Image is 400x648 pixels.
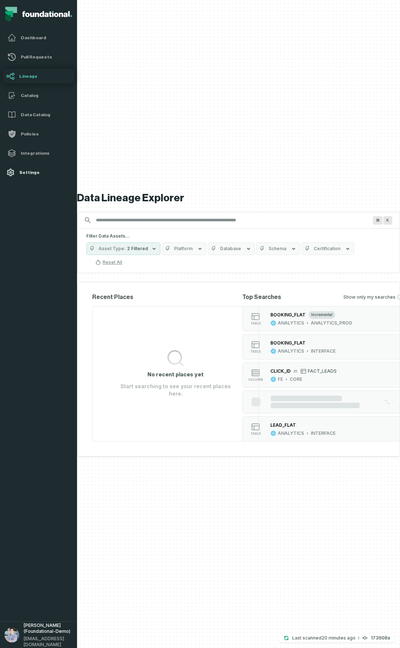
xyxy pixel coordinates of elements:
a: Data Catalog [3,107,74,122]
h1: Data Lineage Explorer [77,192,400,205]
a: Policies [3,127,74,141]
a: Pull Requests [3,50,74,64]
a: Settings [3,165,74,180]
a: Lineage [3,69,74,84]
h4: Settings [19,169,71,175]
a: Catalog [3,88,74,103]
h4: Policies [21,131,70,137]
h4: 173908a [371,636,390,640]
span: Alon Nafta (Foundational-Demo) [24,622,73,634]
h4: Pull Requests [21,54,70,60]
h4: Data Catalog [21,112,70,118]
a: Dashboard [3,30,74,45]
relative-time: Aug 25, 2025, 3:46 PM GMT+3 [321,635,356,641]
h4: Lineage [19,73,71,79]
h4: Dashboard [21,35,70,41]
h4: Integrations [21,150,70,156]
span: Press ⌘ + K to focus the search bar [373,216,383,225]
a: Integrations [3,146,74,161]
button: Last scanned[DATE] 3:46:45 PM173908a [279,634,394,642]
p: Last scanned [292,634,356,642]
span: alon@foundational.io [24,636,73,648]
img: avatar of Alon Nafta [4,628,19,642]
span: Press ⌘ + K to focus the search bar [383,216,392,225]
h4: Catalog [21,93,70,98]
